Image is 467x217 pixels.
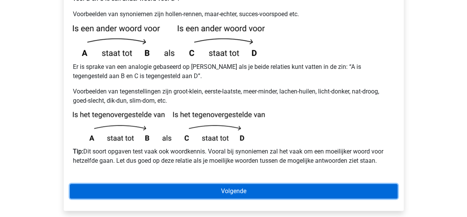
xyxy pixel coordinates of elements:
[73,62,394,81] p: Er is sprake van een analogie gebaseerd op [PERSON_NAME] als je beide relaties kunt vatten in de ...
[73,25,265,56] img: analogies_pattern1.png
[73,87,394,105] p: Voorbeelden van tegenstellingen zijn groot-klein, eerste-laatste, meer-minder, lachen-huilen, lic...
[73,10,394,19] p: Voorbeelden van synoniemen zijn hollen-rennen, maar-echter, succes-voorspoed etc.
[73,148,83,155] b: Tip:
[73,112,265,141] img: analogies_pattern1_2.png
[73,147,394,165] p: Dit soort opgaven test vaak ook woordkennis. Vooral bij synoniemen zal het vaak om een moeilijker...
[70,184,398,199] a: Volgende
